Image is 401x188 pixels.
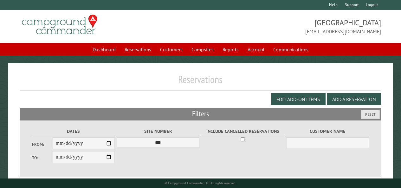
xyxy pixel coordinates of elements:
h2: Filters [20,108,381,120]
a: Campsites [188,43,217,55]
a: Dashboard [89,43,120,55]
button: Reset [361,110,380,119]
label: From: [32,141,53,147]
span: [GEOGRAPHIC_DATA] [EMAIL_ADDRESS][DOMAIN_NAME] [201,17,381,35]
a: Reports [219,43,243,55]
button: Edit Add-on Items [271,93,326,105]
label: Include Cancelled Reservations [202,128,284,135]
button: Add a Reservation [327,93,381,105]
label: Site Number [117,128,199,135]
label: To: [32,155,53,161]
small: © Campground Commander LLC. All rights reserved. [165,181,236,185]
a: Communications [269,43,312,55]
label: Dates [32,128,115,135]
label: Customer Name [286,128,369,135]
h1: Reservations [20,73,381,91]
img: Campground Commander [20,12,99,37]
a: Reservations [121,43,155,55]
a: Customers [156,43,186,55]
a: Account [244,43,268,55]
